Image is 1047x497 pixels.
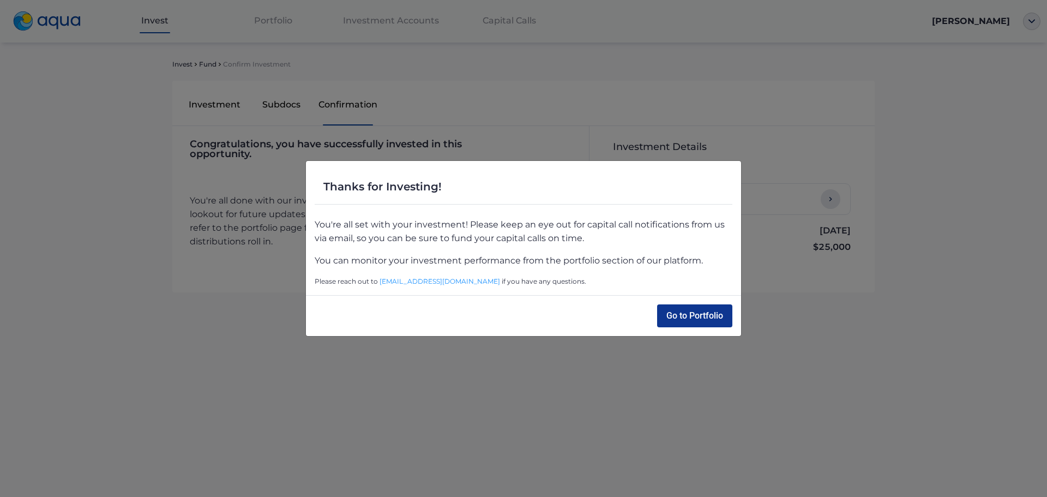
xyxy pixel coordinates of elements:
[323,178,442,195] span: Thanks for Investing!
[315,254,732,267] p: You can monitor your investment performance from the portfolio section of our platform.
[315,277,732,287] span: Please reach out to if you have any questions.
[657,304,732,327] button: Go to Portfolio
[380,277,500,285] a: [EMAIL_ADDRESS][DOMAIN_NAME]
[315,218,732,245] p: You're all set with your investment! Please keep an eye out for capital call notifications from u...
